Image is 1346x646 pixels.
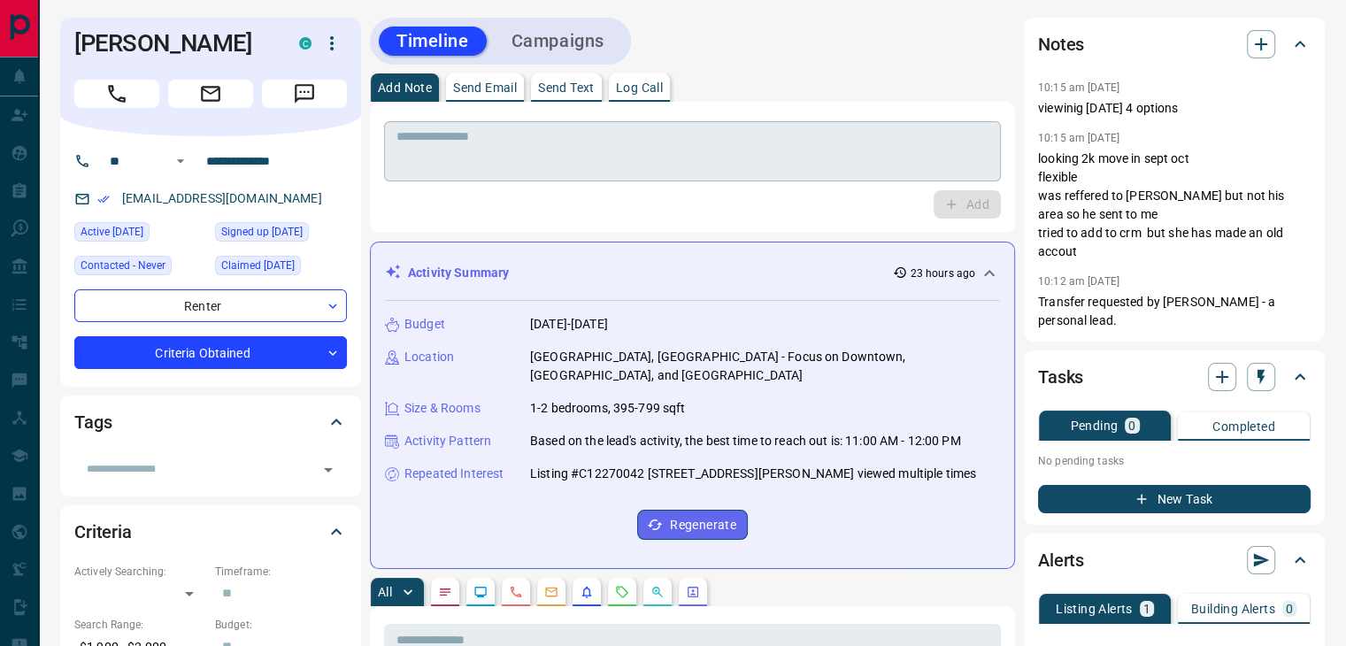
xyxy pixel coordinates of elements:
span: Email [168,80,253,108]
svg: Opportunities [650,585,665,599]
p: Budget [404,315,445,334]
span: Signed up [DATE] [221,223,303,241]
div: Activity Summary23 hours ago [385,257,1000,289]
svg: Agent Actions [686,585,700,599]
div: Criteria Obtained [74,336,347,369]
div: Fri Aug 15 2025 [74,222,206,247]
p: Activity Pattern [404,432,491,450]
p: Timeframe: [215,564,347,580]
p: viewinig [DATE] 4 options [1038,99,1311,118]
h2: Alerts [1038,546,1084,574]
p: Listing Alerts [1056,603,1133,615]
p: looking 2k move in sept oct flexible was reffered to [PERSON_NAME] but not his area so he sent to... [1038,150,1311,261]
div: Tasks [1038,356,1311,398]
button: Open [316,458,341,482]
button: Open [170,150,191,172]
div: Sat Apr 11 2020 [215,222,347,247]
p: Pending [1070,419,1118,432]
p: 23 hours ago [911,265,975,281]
div: Criteria [74,511,347,553]
p: Send Text [538,81,595,94]
button: Regenerate [637,510,748,540]
p: Building Alerts [1191,603,1275,615]
div: Tags [74,401,347,443]
p: Location [404,348,454,366]
p: Search Range: [74,617,206,633]
p: Log Call [616,81,663,94]
p: Budget: [215,617,347,633]
p: 10:12 am [DATE] [1038,275,1119,288]
span: Contacted - Never [81,257,165,274]
svg: Requests [615,585,629,599]
p: 1-2 bedrooms, 395-799 sqft [530,399,685,418]
span: Active [DATE] [81,223,143,241]
svg: Lead Browsing Activity [473,585,488,599]
h2: Criteria [74,518,132,546]
p: No pending tasks [1038,448,1311,474]
svg: Emails [544,585,558,599]
svg: Notes [438,585,452,599]
svg: Email Verified [97,193,110,205]
h2: Notes [1038,30,1084,58]
p: Activity Summary [408,264,509,282]
div: Alerts [1038,539,1311,581]
p: Listing #C12270042 [STREET_ADDRESS][PERSON_NAME] viewed multiple times [530,465,976,483]
p: 0 [1128,419,1135,432]
svg: Calls [509,585,523,599]
div: condos.ca [299,37,312,50]
p: 10:15 am [DATE] [1038,132,1119,144]
p: All [378,586,392,598]
p: [GEOGRAPHIC_DATA], [GEOGRAPHIC_DATA] - Focus on Downtown, [GEOGRAPHIC_DATA], and [GEOGRAPHIC_DATA] [530,348,1000,385]
p: Transfer requested by [PERSON_NAME] - a personal lead. [1038,293,1311,330]
svg: Listing Alerts [580,585,594,599]
button: Campaigns [494,27,622,56]
p: Actively Searching: [74,564,206,580]
p: Send Email [453,81,517,94]
p: Completed [1212,420,1275,433]
p: 1 [1143,603,1150,615]
p: [DATE]-[DATE] [530,315,608,334]
a: [EMAIL_ADDRESS][DOMAIN_NAME] [122,191,322,205]
span: Claimed [DATE] [221,257,295,274]
p: 0 [1286,603,1293,615]
h1: [PERSON_NAME] [74,29,273,58]
p: Repeated Interest [404,465,504,483]
div: Notes [1038,23,1311,65]
div: Renter [74,289,347,322]
span: Call [74,80,159,108]
p: 10:15 am [DATE] [1038,81,1119,94]
button: New Task [1038,485,1311,513]
span: Message [262,80,347,108]
h2: Tags [74,408,112,436]
button: Timeline [379,27,487,56]
h2: Tasks [1038,363,1083,391]
p: Size & Rooms [404,399,481,418]
p: Based on the lead's activity, the best time to reach out is: 11:00 AM - 12:00 PM [530,432,961,450]
div: Fri Aug 15 2025 [215,256,347,281]
p: Add Note [378,81,432,94]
